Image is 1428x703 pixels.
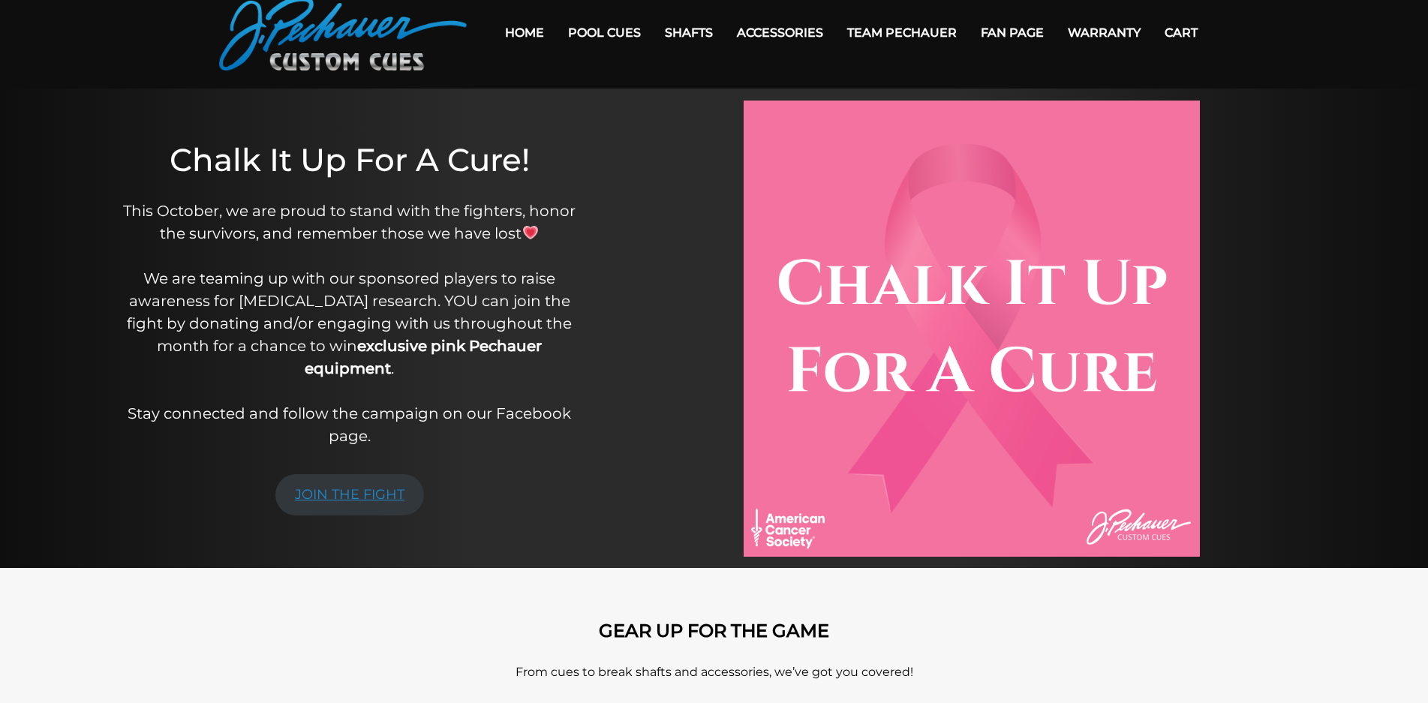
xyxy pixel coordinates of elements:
p: From cues to break shafts and accessories, we’ve got you covered! [287,663,1142,681]
p: This October, we are proud to stand with the fighters, honor the survivors, and remember those we... [115,200,585,447]
a: Team Pechauer [835,14,969,52]
img: 💗 [523,225,538,240]
a: Home [493,14,556,52]
a: Accessories [725,14,835,52]
a: Fan Page [969,14,1056,52]
h1: Chalk It Up For A Cure! [115,141,585,179]
a: Cart [1153,14,1210,52]
strong: exclusive pink Pechauer equipment [305,337,542,377]
a: Pool Cues [556,14,653,52]
a: Warranty [1056,14,1153,52]
a: Shafts [653,14,725,52]
strong: GEAR UP FOR THE GAME [599,620,829,641]
a: JOIN THE FIGHT [275,474,424,515]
